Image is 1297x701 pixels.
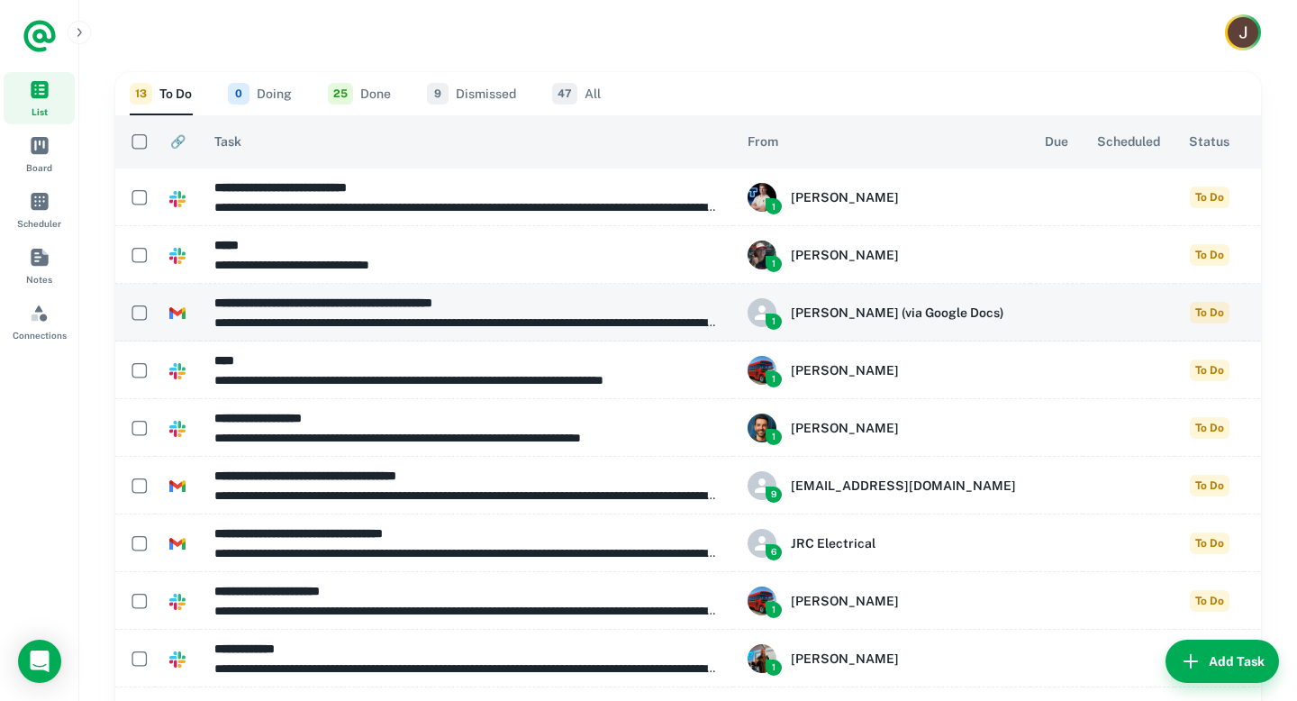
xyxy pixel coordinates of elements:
span: To Do [1190,360,1229,381]
h6: [PERSON_NAME] [791,360,899,380]
span: Due [1045,131,1068,152]
img: 9307835391877_508ec73d877d6a8654af_72.png [748,356,776,385]
span: Board [26,160,52,175]
button: Done [328,72,391,115]
span: Scheduled [1097,131,1160,152]
span: 6 [766,544,782,560]
img: https://app.briefmatic.com/assets/integrations/slack.png [169,191,186,207]
span: Scheduler [17,216,61,231]
button: To Do [130,72,192,115]
span: Connections [13,328,67,342]
span: To Do [1190,187,1229,208]
a: Connections [4,296,75,348]
img: 8873314697411_0bfd1d3f8f83b1243fcc_72.jpg [748,644,776,673]
span: To Do [1190,244,1229,266]
button: Dismissed [427,72,516,115]
h6: [PERSON_NAME] [791,591,899,611]
span: 0 [228,83,249,105]
div: Adam [748,587,1016,615]
span: Notes [26,272,52,287]
div: JRC Electrical [748,529,1016,558]
button: All [552,72,601,115]
a: Scheduler [4,184,75,236]
span: 1 [766,371,782,387]
span: To Do [1190,417,1229,439]
h6: [EMAIL_ADDRESS][DOMAIN_NAME] [791,476,1016,496]
a: List [4,72,75,124]
button: Doing [228,72,292,115]
h6: [PERSON_NAME] (via Google Docs) [791,303,1004,323]
span: 47 [552,83,577,105]
img: https://app.briefmatic.com/assets/integrations/gmail.png [169,478,186,495]
span: 13 [130,83,152,105]
a: Logo [22,18,58,54]
button: Account button [1225,14,1261,50]
span: 1 [766,660,782,676]
div: Richie Lobb [748,414,1016,442]
span: To Do [1190,475,1229,496]
div: Andrew Wassenaar [748,183,1016,212]
img: https://app.briefmatic.com/assets/integrations/gmail.png [169,305,186,322]
div: Load Chat [18,640,61,683]
span: To Do [1190,533,1229,554]
span: 🔗 [170,131,186,152]
img: https://app.briefmatic.com/assets/integrations/slack.png [169,248,186,264]
span: To Do [1190,590,1229,612]
a: Board [4,128,75,180]
h6: [PERSON_NAME] [791,649,899,669]
img: https://app.briefmatic.com/assets/integrations/slack.png [169,363,186,379]
span: From [748,131,778,152]
img: https://app.briefmatic.com/assets/integrations/gmail.png [169,536,186,552]
div: Adam [748,356,1016,385]
a: Notes [4,240,75,292]
span: 1 [766,602,782,618]
div: office@doctorelectric.co.uk [748,471,1016,500]
div: Penny [748,241,1016,269]
span: Task [214,131,241,152]
span: 9 [427,83,449,105]
span: List [32,105,48,119]
img: Jack Bayliss [1228,17,1258,48]
h6: [PERSON_NAME] [791,187,899,207]
h6: JRC Electrical [791,533,875,553]
img: 9307835391877_508ec73d877d6a8654af_72.png [748,587,776,615]
span: To Do [1190,302,1229,323]
img: 3939397317778_c42a8679a4945efafa91_72.jpg [748,241,776,269]
span: 9 [766,487,782,503]
span: Status [1189,131,1229,152]
div: Ross Howard (via Google Docs) [748,298,1016,327]
div: David Mckeown [748,644,1016,673]
span: 1 [766,256,782,272]
img: 7673135027846_ce8139efee866ba37b5e_72.jpg [748,183,776,212]
h6: [PERSON_NAME] [791,245,899,265]
button: Add Task [1165,640,1279,683]
span: 1 [766,314,782,330]
span: 25 [328,83,353,105]
img: https://app.briefmatic.com/assets/integrations/slack.png [169,421,186,437]
img: https://app.briefmatic.com/assets/integrations/slack.png [169,594,186,610]
img: https://app.briefmatic.com/assets/integrations/slack.png [169,651,186,668]
h6: [PERSON_NAME] [791,418,899,438]
span: 1 [766,198,782,214]
img: 8749724225649_0581d34b2b89c4b8e418_72.png [748,414,776,442]
span: 1 [766,429,782,445]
